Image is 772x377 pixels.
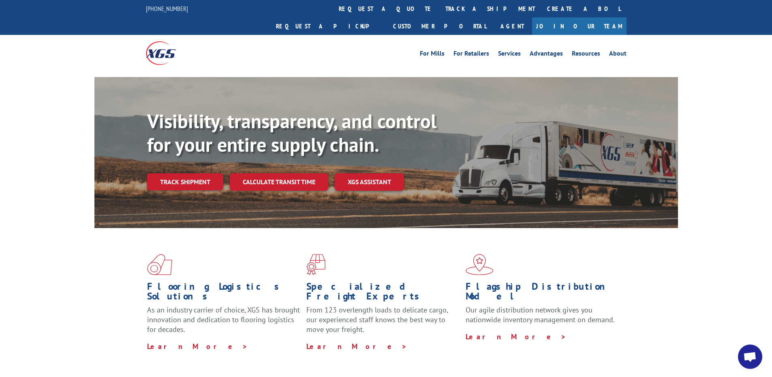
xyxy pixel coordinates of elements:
[453,50,489,59] a: For Retailers
[306,305,460,341] p: From 123 overlength loads to delicate cargo, our experienced staff knows the best way to move you...
[306,342,407,351] a: Learn More >
[147,173,223,190] a: Track shipment
[738,345,762,369] div: Open chat
[306,254,325,275] img: xgs-icon-focused-on-flooring-red
[466,254,494,275] img: xgs-icon-flagship-distribution-model-red
[147,282,300,305] h1: Flooring Logistics Solutions
[335,173,404,191] a: XGS ASSISTANT
[420,50,445,59] a: For Mills
[532,17,627,35] a: Join Our Team
[306,282,460,305] h1: Specialized Freight Experts
[498,50,521,59] a: Services
[492,17,532,35] a: Agent
[147,342,248,351] a: Learn More >
[147,305,300,334] span: As an industry carrier of choice, XGS has brought innovation and dedication to flooring logistics...
[530,50,563,59] a: Advantages
[147,254,172,275] img: xgs-icon-total-supply-chain-intelligence-red
[230,173,328,191] a: Calculate transit time
[572,50,600,59] a: Resources
[466,332,567,341] a: Learn More >
[146,4,188,13] a: [PHONE_NUMBER]
[387,17,492,35] a: Customer Portal
[270,17,387,35] a: Request a pickup
[466,282,619,305] h1: Flagship Distribution Model
[147,108,436,157] b: Visibility, transparency, and control for your entire supply chain.
[466,305,615,324] span: Our agile distribution network gives you nationwide inventory management on demand.
[609,50,627,59] a: About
